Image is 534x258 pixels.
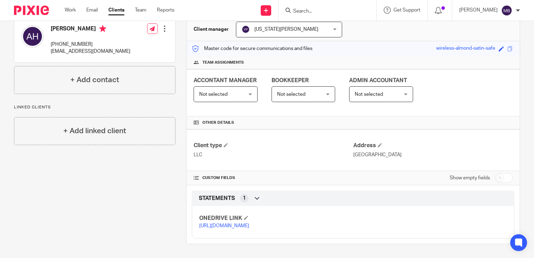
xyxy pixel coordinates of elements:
[272,78,309,83] span: BOOKKEEPER
[157,7,174,14] a: Reports
[243,195,246,202] span: 1
[51,48,130,55] p: [EMAIL_ADDRESS][DOMAIN_NAME]
[353,151,513,158] p: [GEOGRAPHIC_DATA]
[254,27,318,32] span: [US_STATE][PERSON_NAME]
[135,7,146,14] a: Team
[70,74,119,85] h4: + Add contact
[14,105,175,110] p: Linked clients
[108,7,124,14] a: Clients
[194,26,229,33] h3: Client manager
[355,92,383,97] span: Not selected
[199,92,228,97] span: Not selected
[436,45,495,53] div: wireless-almond-satin-safe
[14,6,49,15] img: Pixie
[194,151,353,158] p: LLC
[63,126,126,136] h4: + Add linked client
[202,60,244,65] span: Team assignments
[199,215,353,222] h4: ONEDRIVE LINK
[21,25,44,48] img: svg%3E
[194,175,353,181] h4: CUSTOM FIELDS
[394,8,420,13] span: Get Support
[194,78,257,83] span: ACCONTANT MANAGER
[353,142,513,149] h4: Address
[86,7,98,14] a: Email
[349,78,407,83] span: ADMIN ACCOUNTANT
[293,8,355,15] input: Search
[99,25,106,32] i: Primary
[241,25,250,34] img: svg%3E
[65,7,76,14] a: Work
[192,45,312,52] p: Master code for secure communications and files
[450,174,490,181] label: Show empty fields
[277,92,305,97] span: Not selected
[51,25,130,34] h4: [PERSON_NAME]
[501,5,512,16] img: svg%3E
[202,120,234,126] span: Other details
[194,142,353,149] h4: Client type
[199,223,249,228] a: [URL][DOMAIN_NAME]
[51,41,130,48] p: [PHONE_NUMBER]
[459,7,498,14] p: [PERSON_NAME]
[199,195,235,202] span: STATEMENTS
